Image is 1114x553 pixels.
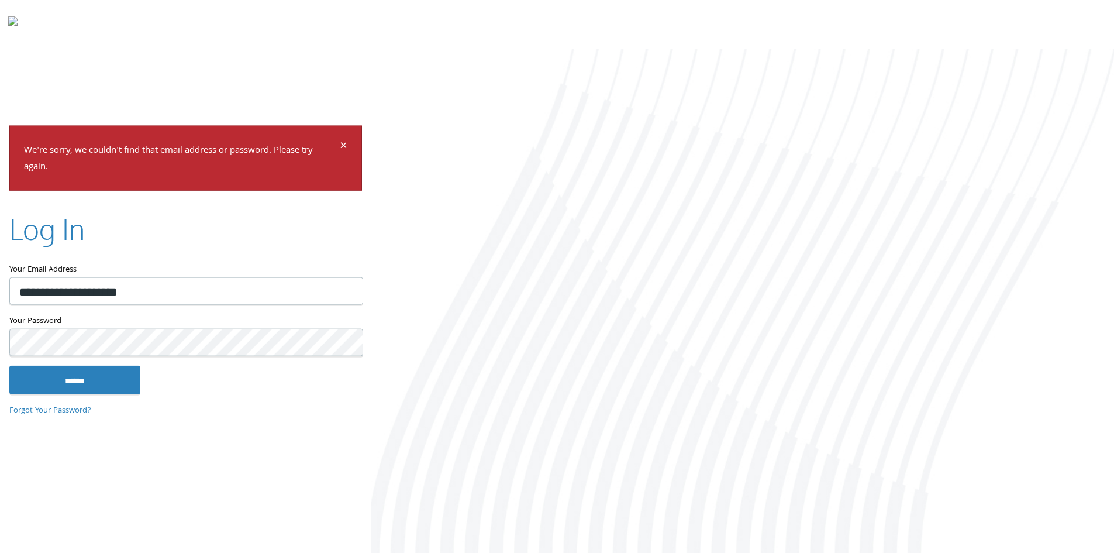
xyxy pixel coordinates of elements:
[24,142,338,176] p: We're sorry, we couldn't find that email address or password. Please try again.
[8,12,18,36] img: todyl-logo-dark.svg
[9,404,91,417] a: Forgot Your Password?
[340,135,347,158] span: ×
[9,209,85,249] h2: Log In
[9,314,362,329] label: Your Password
[340,140,347,154] button: Dismiss alert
